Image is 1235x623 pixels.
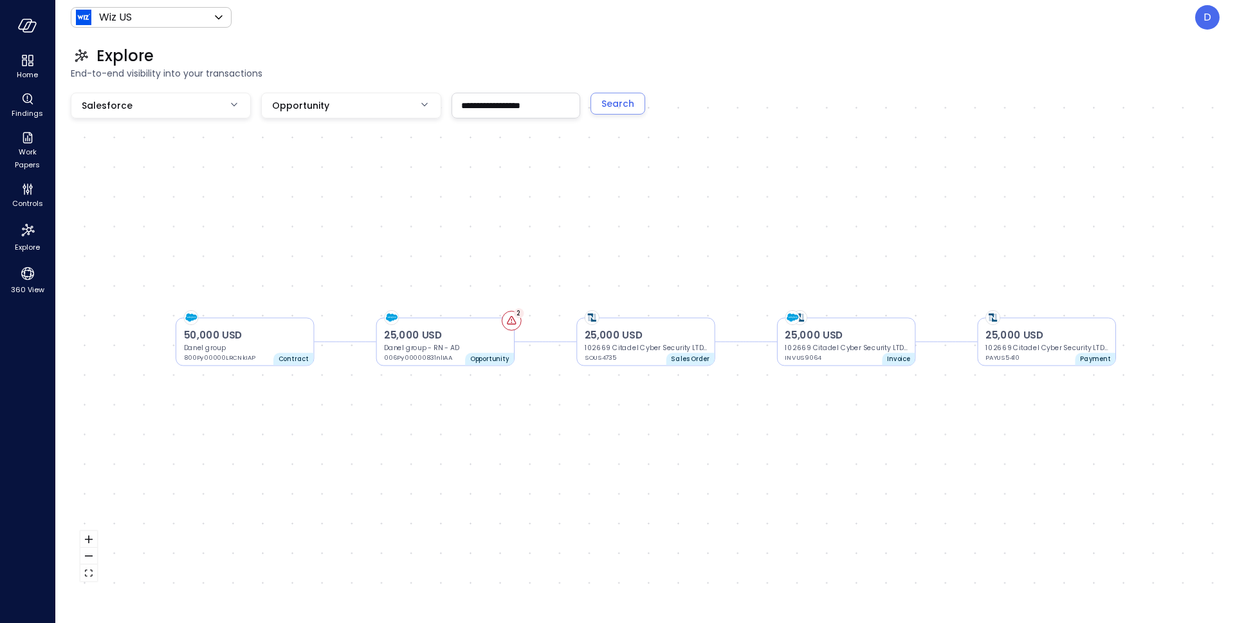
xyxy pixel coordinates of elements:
button: zoom in [80,531,97,548]
div: Search [601,96,634,112]
p: 102669 Citadel Cyber Security LTD (Partner) [585,343,707,353]
p: Invoice [887,354,910,364]
img: salesforce [385,311,398,324]
p: 25,000 USD [384,328,506,343]
span: Findings [12,107,43,120]
p: Wiz US [99,10,132,25]
span: Work Papers [8,145,47,171]
p: Danel group [184,343,306,353]
button: fit view [80,564,97,581]
p: Opportunity [470,354,509,364]
span: Explore [15,241,40,254]
img: netsuite [986,311,1000,324]
div: 360 View [3,263,52,297]
p: Payment [1080,354,1110,364]
p: D [1203,10,1211,25]
p: Contract [279,354,309,364]
img: Icon [76,10,91,25]
span: Opportunity [272,98,329,113]
div: Controls [3,180,52,211]
img: salesforce [785,311,799,324]
span: Explore [96,46,154,66]
div: React Flow controls [80,531,97,581]
div: Dudu [1195,5,1220,30]
p: INVUS9064 [785,353,859,362]
img: salesforce [184,311,197,324]
button: zoom out [80,548,97,564]
p: SOUS4735 [585,353,659,362]
p: 102669 Citadel Cyber Security LTD (Partner) [985,343,1108,353]
span: Home [17,68,38,81]
p: 006Py00000831nlIAA [384,353,458,362]
div: Findings [3,90,52,121]
p: Danel group - RN - AD [384,343,506,353]
p: PAYUS5410 [985,353,1059,362]
span: Salesforce [82,98,133,113]
div: Explore [3,219,52,255]
p: 25,000 USD [585,328,707,343]
img: netsuite [793,311,807,324]
span: 2 [517,308,521,318]
p: Sales Order [671,354,709,364]
span: 360 View [11,283,44,296]
span: End-to-end visibility into your transactions [71,66,1220,80]
div: Work Papers [3,129,52,172]
span: Controls [12,197,43,210]
div: Home [3,51,52,82]
p: 25,000 USD [785,328,907,343]
p: 25,000 USD [985,328,1108,343]
img: netsuite [585,311,599,324]
p: 102669 Citadel Cyber Security LTD (Partner) [785,343,907,353]
p: 50,000 USD [184,328,306,343]
p: 800Py00000LRCNkIAP [184,353,258,362]
button: Search [590,93,645,115]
